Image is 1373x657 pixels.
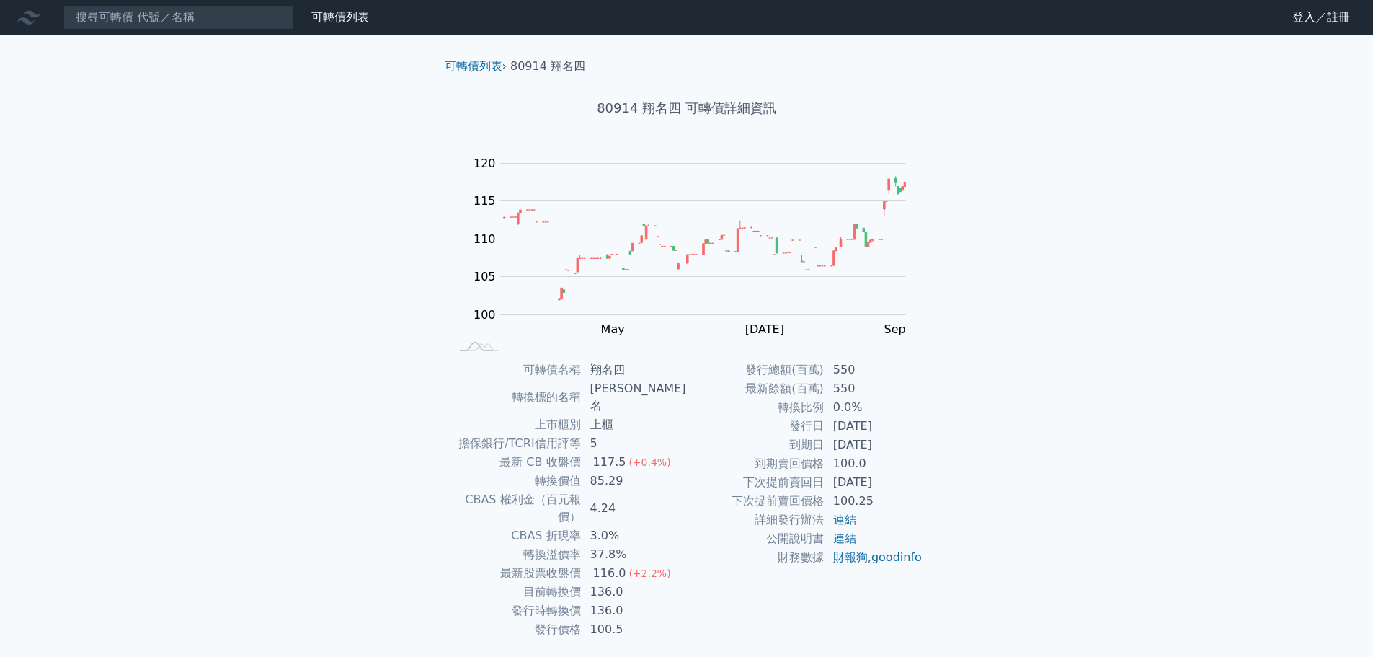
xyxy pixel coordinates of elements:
[833,513,856,526] a: 連結
[687,379,825,398] td: 最新餘額(百萬)
[687,473,825,492] td: 下次提前賣回日
[450,545,582,564] td: 轉換溢價率
[590,565,629,582] div: 116.0
[687,398,825,417] td: 轉換比例
[433,98,941,118] h1: 80914 翔名四 可轉債詳細資訊
[825,361,923,379] td: 550
[871,550,922,564] a: goodinfo
[582,601,687,620] td: 136.0
[450,526,582,545] td: CBAS 折現率
[466,156,928,336] g: Chart
[825,548,923,567] td: ,
[445,58,507,75] li: ›
[687,511,825,529] td: 詳細發行辦法
[582,361,687,379] td: 翔名四
[825,436,923,454] td: [DATE]
[687,492,825,511] td: 下次提前賣回價格
[474,156,496,170] tspan: 120
[825,379,923,398] td: 550
[825,417,923,436] td: [DATE]
[450,620,582,639] td: 發行價格
[63,5,294,30] input: 搜尋可轉債 代號／名稱
[687,417,825,436] td: 發行日
[450,601,582,620] td: 發行時轉換價
[450,472,582,490] td: 轉換價值
[450,490,582,526] td: CBAS 權利金（百元報價）
[745,322,784,336] tspan: [DATE]
[450,583,582,601] td: 目前轉換價
[628,457,670,468] span: (+0.4%)
[825,398,923,417] td: 0.0%
[582,526,687,545] td: 3.0%
[311,10,369,24] a: 可轉債列表
[601,322,625,336] tspan: May
[582,490,687,526] td: 4.24
[474,194,496,208] tspan: 115
[833,550,868,564] a: 財報狗
[450,434,582,453] td: 擔保銀行/TCRI信用評等
[582,379,687,415] td: [PERSON_NAME]名
[582,415,687,434] td: 上櫃
[582,620,687,639] td: 100.5
[590,454,629,471] div: 117.5
[825,473,923,492] td: [DATE]
[687,361,825,379] td: 發行總額(百萬)
[687,529,825,548] td: 公開說明書
[825,454,923,473] td: 100.0
[510,58,585,75] li: 80914 翔名四
[825,492,923,511] td: 100.25
[1281,6,1361,29] a: 登入／註冊
[450,415,582,434] td: 上市櫃別
[833,532,856,545] a: 連結
[582,472,687,490] td: 85.29
[687,548,825,567] td: 財務數據
[445,59,502,73] a: 可轉債列表
[450,453,582,472] td: 最新 CB 收盤價
[687,454,825,473] td: 到期賣回價格
[582,583,687,601] td: 136.0
[628,568,670,579] span: (+2.2%)
[884,322,906,336] tspan: Sep
[582,434,687,453] td: 5
[687,436,825,454] td: 到期日
[474,232,496,246] tspan: 110
[450,379,582,415] td: 轉換標的名稱
[474,270,496,283] tspan: 105
[450,361,582,379] td: 可轉債名稱
[450,564,582,583] td: 最新股票收盤價
[582,545,687,564] td: 37.8%
[474,308,496,322] tspan: 100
